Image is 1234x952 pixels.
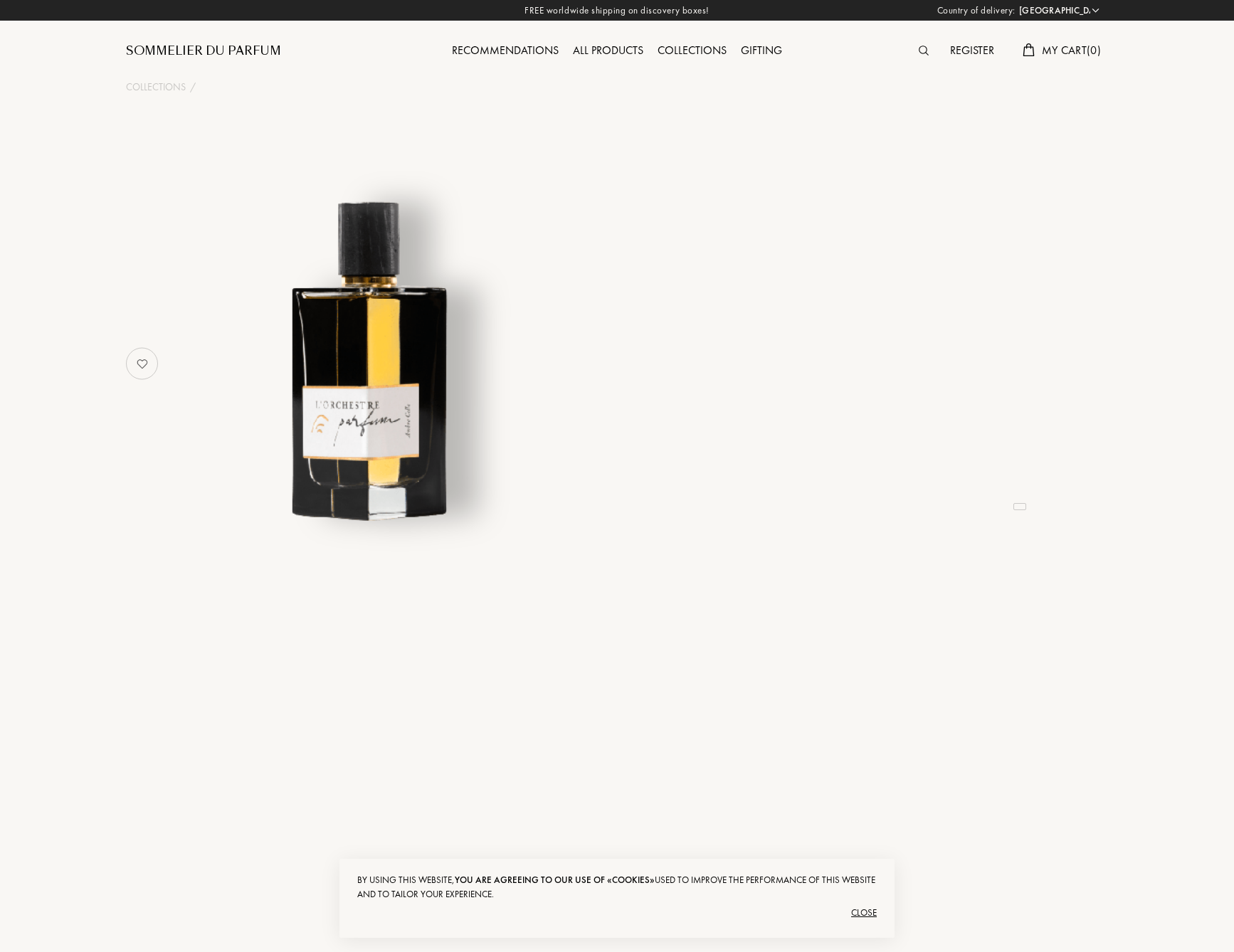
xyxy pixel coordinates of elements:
a: Collections [126,80,186,95]
div: Close [357,901,877,924]
a: Collections [650,43,734,58]
div: Collections [650,42,734,60]
span: you are agreeing to our use of «cookies» [455,874,655,886]
span: My Cart ( 0 ) [1042,43,1101,58]
span: Country of delivery: [937,4,1016,18]
img: search_icn.svg [919,46,929,55]
a: Recommendations [445,43,566,58]
div: / [190,80,196,95]
a: All products [566,43,650,58]
a: Register [943,43,1001,58]
div: Gifting [734,42,789,60]
div: Recommendations [445,42,566,60]
div: Register [943,42,1001,60]
a: Gifting [734,43,789,58]
div: By using this website, used to improve the performance of this website and to tailor your experie... [357,873,877,901]
img: cart.svg [1023,43,1034,56]
img: no_like_p.png [128,349,157,378]
img: undefined undefined [196,181,548,533]
div: All products [566,42,650,60]
a: Sommelier du Parfum [126,43,281,60]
